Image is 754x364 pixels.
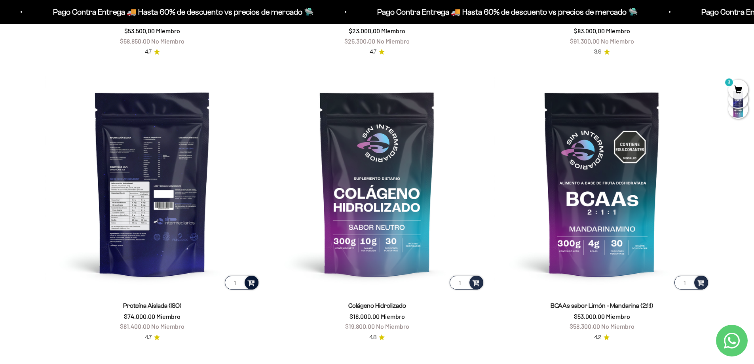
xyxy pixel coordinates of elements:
span: $18.000,00 [349,313,380,320]
a: 4.74.7 de 5.0 estrellas [145,48,160,56]
a: BCAAs sabor Limón - Mandarina (2:1:1) [551,302,653,309]
span: No Miembro [151,322,184,330]
span: 4.2 [594,333,601,342]
span: $25.300,00 [344,37,375,45]
span: 3.9 [594,48,602,56]
a: 3.93.9 de 5.0 estrellas [594,48,610,56]
p: Pago Contra Entrega 🚚 Hasta 60% de descuento vs precios de mercado 🛸 [51,6,312,18]
span: No Miembro [151,37,184,45]
p: Pago Contra Entrega 🚚 Hasta 60% de descuento vs precios de mercado 🛸 [375,6,636,18]
img: Proteína Aislada (ISO) [45,76,260,291]
span: Miembro [156,313,180,320]
a: Colágeno Hidrolizado [348,302,406,309]
span: No Miembro [601,322,634,330]
span: $83.000,00 [574,27,605,34]
a: 3 [728,86,748,95]
span: $91.300,00 [570,37,600,45]
span: Miembro [156,27,180,34]
span: $53.000,00 [574,313,605,320]
span: $19.800,00 [345,322,375,330]
span: 4.7 [370,48,376,56]
a: 4.74.7 de 5.0 estrellas [370,48,385,56]
span: Miembro [606,27,630,34]
span: $81.400,00 [120,322,150,330]
a: 4.84.8 de 5.0 estrellas [369,333,385,342]
span: No Miembro [376,322,409,330]
span: Miembro [606,313,630,320]
span: $74.000,00 [124,313,155,320]
a: Proteína Aislada (ISO) [123,302,182,309]
span: 4.7 [145,333,152,342]
span: $58.300,00 [570,322,600,330]
a: 4.24.2 de 5.0 estrellas [594,333,610,342]
span: $53.500,00 [124,27,155,34]
span: No Miembro [376,37,410,45]
span: 4.8 [369,333,376,342]
span: 4.7 [145,48,152,56]
span: $58.850,00 [120,37,150,45]
a: 4.74.7 de 5.0 estrellas [145,333,160,342]
span: No Miembro [601,37,634,45]
span: $23.000,00 [349,27,380,34]
mark: 3 [724,78,734,87]
span: Miembro [381,313,405,320]
span: Miembro [381,27,405,34]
